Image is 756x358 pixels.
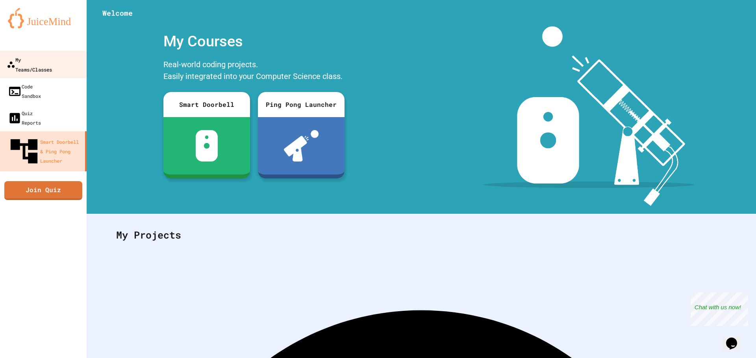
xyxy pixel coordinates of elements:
[4,181,82,200] a: Join Quiz
[723,327,748,350] iframe: chat widget
[8,8,79,28] img: logo-orange.svg
[163,92,250,117] div: Smart Doorbell
[196,130,218,162] img: sdb-white.svg
[284,130,319,162] img: ppl-with-ball.png
[8,108,41,127] div: Quiz Reports
[691,292,748,326] iframe: chat widget
[159,57,348,86] div: Real-world coding projects. Easily integrated into your Computer Science class.
[8,82,41,101] div: Code Sandbox
[108,220,734,250] div: My Projects
[483,26,694,206] img: banner-image-my-projects.png
[7,55,52,74] div: My Teams/Classes
[258,92,345,117] div: Ping Pong Launcher
[8,135,82,167] div: Smart Doorbell & Ping Pong Launcher
[159,26,348,57] div: My Courses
